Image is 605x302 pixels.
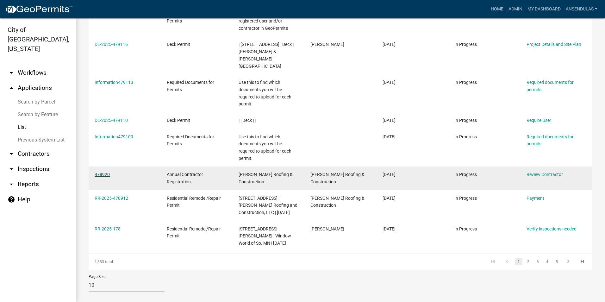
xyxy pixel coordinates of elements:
[8,165,15,173] i: arrow_drop_down
[95,196,128,201] a: RR-2025-478912
[8,84,15,92] i: arrow_drop_up
[167,118,190,123] span: Deck Permit
[95,172,110,177] a: 478920
[95,42,128,47] a: DE-2025-479116
[506,3,525,15] a: Admin
[8,196,15,203] i: help
[239,226,291,246] span: 723 PAYNE ST S | Window World of So. MN | 10/14/2025
[501,258,513,265] a: go to previous page
[527,42,581,47] a: Project Details and Site Plan
[527,134,574,147] a: Required documents for permits
[454,80,477,85] span: In Progress
[310,226,344,231] span: Katie Enggren
[527,172,563,177] a: Review Contractor
[310,196,365,208] span: Mike Hansen Roofing & Construction
[514,256,523,267] li: page 1
[383,226,396,231] span: 09/15/2025
[383,42,396,47] span: 09/16/2025
[563,3,600,15] a: ansendulas
[239,11,288,31] span: Learn how to become a registered user and/or contractor in GeoPermits
[576,258,588,265] a: go to last page
[525,3,563,15] a: My Dashboard
[310,42,344,47] span: Jeremy Berg
[167,42,190,47] span: Deck Permit
[552,256,561,267] li: page 5
[454,134,477,139] span: In Progress
[239,134,291,161] span: Use this to find which documents you will be required to upload for each permit.
[167,134,214,147] span: Required Documents for Permits
[383,80,396,85] span: 09/16/2025
[553,258,560,265] a: 5
[454,196,477,201] span: In Progress
[542,256,552,267] li: page 4
[167,80,214,92] span: Required Documents for Permits
[534,258,541,265] a: 3
[239,42,294,68] span: | 1420 10TH ST N | Deck | JEREMY M & TRACY A BERG | Design Home Center
[562,258,574,265] a: go to next page
[454,42,477,47] span: In Progress
[527,196,544,201] a: Payment
[239,118,256,123] span: | | Deck | |
[95,134,133,139] a: Information479109
[543,258,551,265] a: 4
[89,254,188,270] div: 1,383 total
[167,226,221,239] span: Residential Remodel/Repair Permit
[488,3,506,15] a: Home
[527,118,551,123] a: Require User
[239,80,291,106] span: Use this to find which documents you will be required to upload for each permit.
[383,134,396,139] span: 09/16/2025
[523,256,533,267] li: page 2
[533,256,542,267] li: page 3
[383,118,396,123] span: 09/16/2025
[310,172,365,184] span: Mike Hansen Roofing & Construction
[8,180,15,188] i: arrow_drop_down
[527,80,574,92] a: Required documents for permits
[167,172,203,184] span: Annual Contractor Registration
[454,226,477,231] span: In Progress
[8,69,15,77] i: arrow_drop_down
[515,258,522,265] a: 1
[383,172,396,177] span: 09/15/2025
[95,226,121,231] a: RR-2025-178
[454,172,477,177] span: In Progress
[95,80,133,85] a: Information479113
[8,150,15,158] i: arrow_drop_down
[527,226,577,231] a: Verify inspections needed
[454,118,477,123] span: In Progress
[524,258,532,265] a: 2
[239,196,297,215] span: 726 JEFFERSON ST N | Mike Hansen Roofing and Construction, LLC | 09/15/2025
[167,196,221,208] span: Residential Remodel/Repair Permit
[239,172,293,184] span: Mike Hansen Roofing & Construction
[383,196,396,201] span: 09/15/2025
[487,258,499,265] a: go to first page
[95,118,128,123] a: DE-2025-479110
